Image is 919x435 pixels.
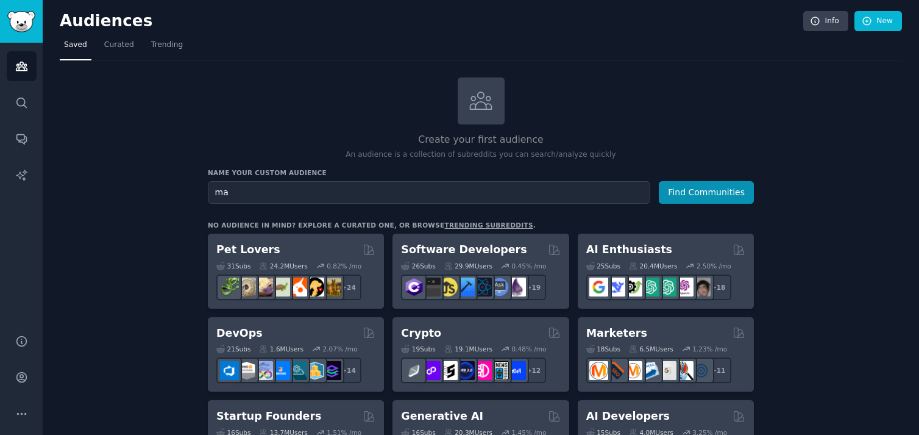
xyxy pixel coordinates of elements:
img: aws_cdk [305,361,324,380]
img: Docker_DevOps [254,361,273,380]
div: 25 Sub s [586,262,620,270]
img: DevOpsLinks [271,361,290,380]
span: Trending [151,40,183,51]
img: PlatformEngineers [322,361,341,380]
div: + 14 [336,358,361,383]
img: AItoolsCatalog [623,278,642,297]
img: chatgpt_promptDesign [640,278,659,297]
a: Curated [100,35,138,60]
h2: Create your first audience [208,132,754,148]
span: Saved [64,40,87,51]
a: Trending [147,35,187,60]
div: + 11 [706,358,731,383]
img: iOSProgramming [456,278,475,297]
img: DeepSeek [606,278,625,297]
div: 31 Sub s [216,262,250,270]
img: software [422,278,441,297]
h2: Startup Founders [216,409,321,424]
h2: Software Developers [401,242,527,257]
h2: DevOps [216,326,263,341]
img: bigseo [606,361,625,380]
img: web3 [456,361,475,380]
img: content_marketing [589,361,608,380]
img: leopardgeckos [254,278,273,297]
a: New [854,11,902,32]
img: learnjavascript [439,278,458,297]
div: 1.6M Users [259,345,303,353]
div: 2.07 % /mo [323,345,358,353]
div: 0.48 % /mo [512,345,547,353]
img: platformengineering [288,361,307,380]
img: defiblockchain [473,361,492,380]
button: Find Communities [659,181,754,204]
h2: AI Developers [586,409,670,424]
h2: Pet Lovers [216,242,280,257]
img: Emailmarketing [640,361,659,380]
img: AWS_Certified_Experts [237,361,256,380]
div: 18 Sub s [586,345,620,353]
div: 24.2M Users [259,262,307,270]
div: 26 Sub s [401,262,435,270]
img: cockatiel [288,278,307,297]
img: GummySearch logo [7,11,35,32]
div: + 12 [520,358,546,383]
span: Curated [104,40,134,51]
img: azuredevops [220,361,239,380]
h2: Crypto [401,326,441,341]
div: 20.4M Users [629,262,677,270]
img: OpenAIDev [675,278,694,297]
img: ethfinance [405,361,424,380]
div: 29.9M Users [444,262,492,270]
div: + 18 [706,275,731,300]
input: Pick a short name, like "Digital Marketers" or "Movie-Goers" [208,181,650,204]
img: PetAdvice [305,278,324,297]
div: 6.5M Users [629,345,673,353]
h3: Name your custom audience [208,168,754,177]
div: + 24 [336,275,361,300]
img: MarketingResearch [675,361,694,380]
img: defi_ [507,361,526,380]
img: AskComputerScience [490,278,509,297]
img: dogbreed [322,278,341,297]
div: 21 Sub s [216,345,250,353]
img: AskMarketing [623,361,642,380]
h2: Audiences [60,12,803,31]
h2: Generative AI [401,409,483,424]
div: No audience in mind? Explore a curated one, or browse . [208,221,536,229]
div: 0.45 % /mo [512,262,547,270]
img: herpetology [220,278,239,297]
img: turtle [271,278,290,297]
div: 1.23 % /mo [692,345,727,353]
img: chatgpt_prompts_ [658,278,676,297]
img: GoogleGeminiAI [589,278,608,297]
img: CryptoNews [490,361,509,380]
img: googleads [658,361,676,380]
div: 19.1M Users [444,345,492,353]
img: ethstaker [439,361,458,380]
img: elixir [507,278,526,297]
h2: Marketers [586,326,647,341]
img: ArtificalIntelligence [692,278,711,297]
img: reactnative [473,278,492,297]
h2: AI Enthusiasts [586,242,672,257]
img: ballpython [237,278,256,297]
div: 19 Sub s [401,345,435,353]
a: Saved [60,35,91,60]
img: OnlineMarketing [692,361,711,380]
img: csharp [405,278,424,297]
p: An audience is a collection of subreddits you can search/analyze quickly [208,149,754,160]
div: + 19 [520,275,546,300]
a: Info [803,11,848,32]
div: 0.82 % /mo [327,262,361,270]
img: 0xPolygon [422,361,441,380]
a: trending subreddits [444,221,533,229]
div: 2.50 % /mo [697,262,731,270]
